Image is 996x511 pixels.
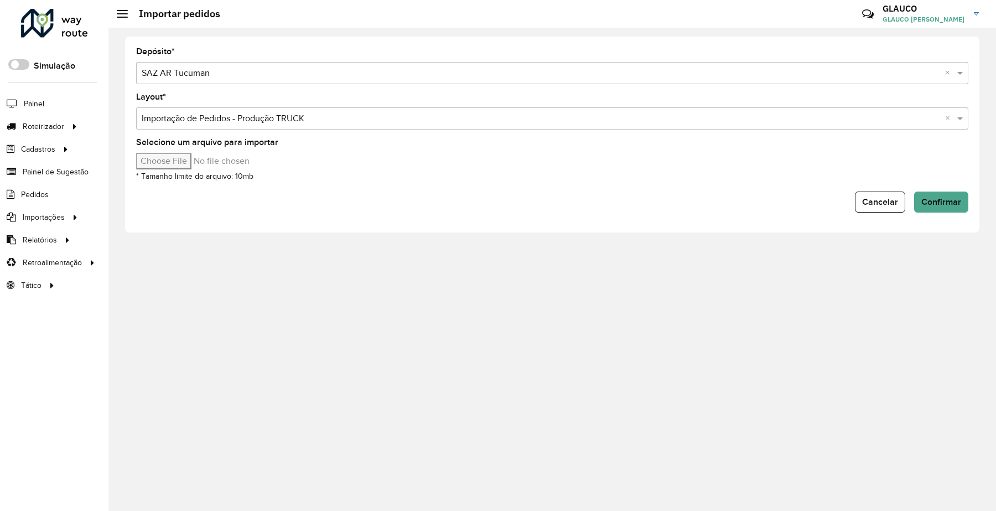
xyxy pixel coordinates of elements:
span: Relatórios [23,234,57,246]
span: Painel [24,98,44,110]
span: Importações [23,211,65,223]
span: Tático [21,280,41,291]
label: Layout [136,90,166,104]
label: Selecione um arquivo para importar [136,136,278,149]
button: Confirmar [914,192,968,213]
span: Confirmar [921,197,961,207]
span: Clear all [945,112,954,125]
span: Clear all [945,66,954,80]
span: Roteirizador [23,121,64,132]
button: Cancelar [855,192,905,213]
label: Depósito [136,45,175,58]
label: Simulação [34,59,75,73]
h2: Importar pedidos [128,8,220,20]
span: Cancelar [862,197,898,207]
a: Contato Rápido [856,2,880,26]
span: Retroalimentação [23,257,82,269]
span: GLAUCO [PERSON_NAME] [883,14,966,24]
span: Cadastros [21,143,55,155]
h3: GLAUCO [883,3,966,14]
span: Pedidos [21,189,49,200]
span: Painel de Sugestão [23,166,89,178]
small: * Tamanho limite do arquivo: 10mb [136,172,253,180]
